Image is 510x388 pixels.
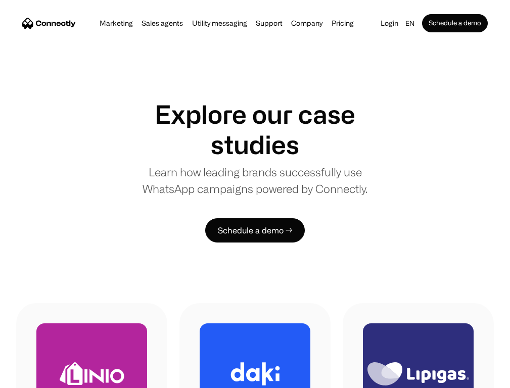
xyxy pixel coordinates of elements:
p: Learn how leading brands successfully use WhatsApp campaigns powered by Connectly. [121,164,389,197]
ul: Language list [20,370,61,384]
a: Pricing [329,19,357,27]
a: Schedule a demo [422,14,488,32]
a: Sales agents [138,19,186,27]
div: Company [288,16,326,30]
a: Schedule a demo → [205,218,305,243]
div: en [405,16,414,30]
a: Marketing [97,19,136,27]
a: home [22,16,76,31]
div: Company [291,16,322,30]
img: Linio Logo [60,362,124,385]
img: Daki Logo [230,362,280,385]
aside: Language selected: English [10,369,61,384]
a: Support [253,19,286,27]
a: Login [378,16,401,30]
a: Utility messaging [189,19,250,27]
div: en [401,16,422,30]
h1: Explore our case studies [121,99,389,160]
